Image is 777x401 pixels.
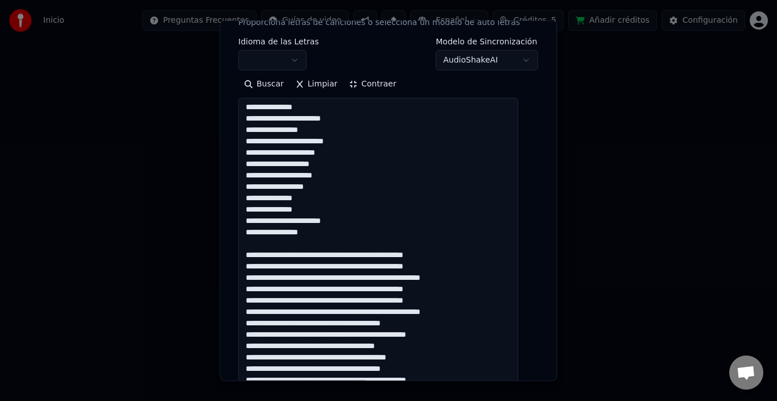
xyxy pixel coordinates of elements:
button: Contraer [344,75,402,93]
p: Proporciona letras de canciones o selecciona un modelo de auto letras [238,17,520,28]
button: Limpiar [290,75,343,93]
label: Idioma de las Letras [238,38,319,46]
label: Modelo de Sincronización [436,38,539,46]
button: Buscar [238,75,290,93]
